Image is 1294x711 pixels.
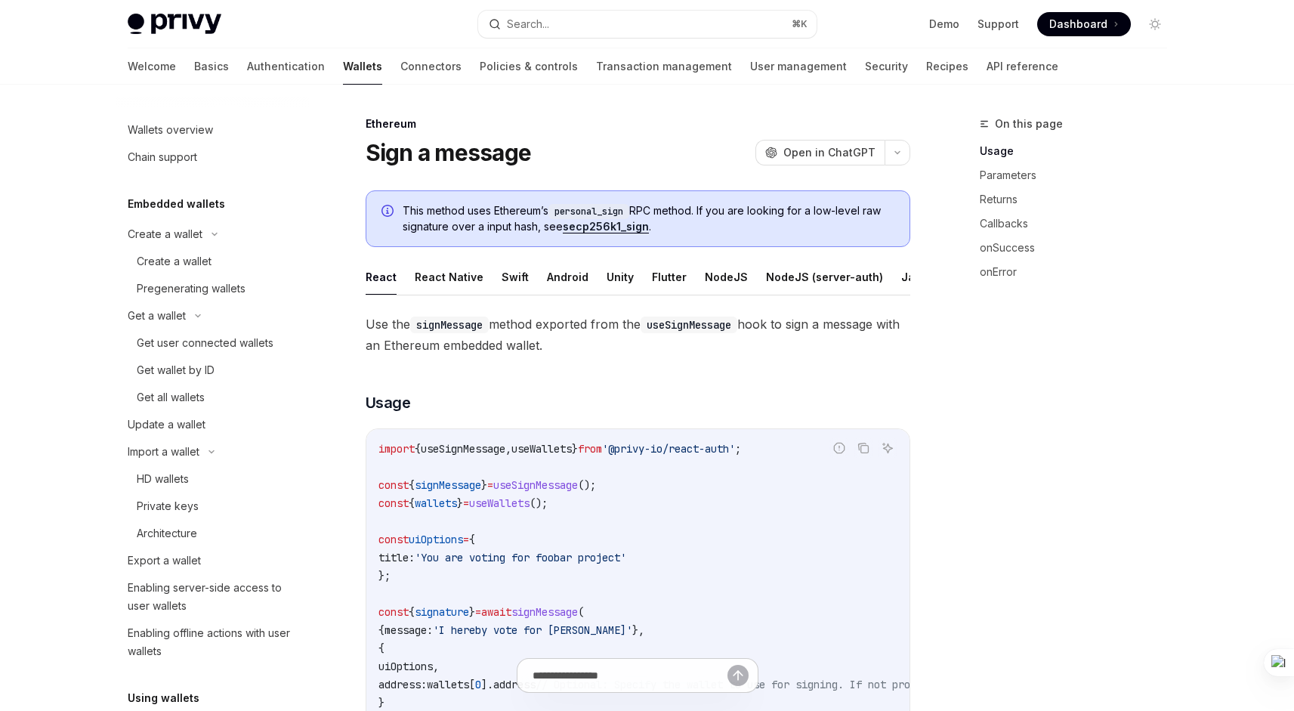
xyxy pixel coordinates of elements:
span: message: [384,623,433,637]
span: useSignMessage [493,478,578,492]
button: Swift [502,259,529,295]
span: const [378,605,409,619]
a: Connectors [400,48,462,85]
a: Callbacks [980,212,1179,236]
a: Export a wallet [116,547,309,574]
div: Chain support [128,148,197,166]
button: Java [901,259,928,295]
a: onSuccess [980,236,1179,260]
span: ( [578,605,584,619]
button: Android [547,259,588,295]
button: NodeJS (server-auth) [766,259,883,295]
a: HD wallets [116,465,309,493]
span: (); [530,496,548,510]
span: { [409,496,415,510]
a: Pregenerating wallets [116,275,309,302]
div: Get a wallet [128,307,186,325]
div: Export a wallet [128,552,201,570]
span: const [378,478,409,492]
a: Update a wallet [116,411,309,438]
span: This method uses Ethereum’s RPC method. If you are looking for a low-level raw signature over a i... [403,203,894,234]
button: React [366,259,397,295]
button: Report incorrect code [829,438,849,458]
span: } [481,478,487,492]
button: Open in ChatGPT [755,140,885,165]
img: light logo [128,14,221,35]
span: signMessage [415,478,481,492]
a: Dashboard [1037,12,1131,36]
h1: Sign a message [366,139,532,166]
span: } [457,496,463,510]
a: Security [865,48,908,85]
div: Ethereum [366,116,910,131]
span: 'You are voting for foobar project' [415,551,626,564]
a: Get wallet by ID [116,357,309,384]
a: Policies & controls [480,48,578,85]
span: ; [735,442,741,456]
div: Get user connected wallets [137,334,273,352]
span: useWallets [511,442,572,456]
a: Returns [980,187,1179,212]
span: = [463,533,469,546]
div: Create a wallet [137,252,212,270]
div: Get all wallets [137,388,205,407]
a: onError [980,260,1179,284]
span: Usage [366,392,411,413]
span: { [409,605,415,619]
span: On this page [995,115,1063,133]
span: { [409,478,415,492]
span: import [378,442,415,456]
div: HD wallets [137,470,189,488]
button: React Native [415,259,483,295]
button: NodeJS [705,259,748,295]
span: Dashboard [1049,17,1107,32]
div: Get wallet by ID [137,361,215,379]
div: Import a wallet [128,443,199,461]
span: }, [632,623,644,637]
code: signMessage [410,317,489,333]
span: { [415,442,421,456]
a: Welcome [128,48,176,85]
a: Get user connected wallets [116,329,309,357]
button: Search...⌘K [478,11,817,38]
a: Basics [194,48,229,85]
a: Support [977,17,1019,32]
span: from [578,442,602,456]
div: Architecture [137,524,197,543]
span: } [469,605,475,619]
h5: Using wallets [128,689,199,707]
span: signature [415,605,469,619]
div: Search... [507,15,549,33]
span: = [487,478,493,492]
span: '@privy-io/react-auth' [602,442,735,456]
code: useSignMessage [641,317,737,333]
a: Recipes [926,48,968,85]
span: , [505,442,511,456]
a: Enabling server-side access to user wallets [116,574,309,620]
span: wallets [415,496,457,510]
a: Private keys [116,493,309,520]
span: useSignMessage [421,442,505,456]
svg: Info [381,205,397,220]
button: Flutter [652,259,687,295]
button: Ask AI [878,438,897,458]
span: Use the method exported from the hook to sign a message with an Ethereum embedded wallet. [366,314,910,356]
button: Copy the contents from the code block [854,438,873,458]
span: = [463,496,469,510]
a: API reference [987,48,1058,85]
div: Enabling offline actions with user wallets [128,624,300,660]
a: secp256k1_sign [563,220,649,233]
a: Wallets [343,48,382,85]
span: await [481,605,511,619]
span: = [475,605,481,619]
span: 'I hereby vote for [PERSON_NAME]' [433,623,632,637]
a: Wallets overview [116,116,309,144]
a: Chain support [116,144,309,171]
a: Authentication [247,48,325,85]
span: Open in ChatGPT [783,145,876,160]
span: ⌘ K [792,18,808,30]
button: Send message [727,665,749,686]
code: personal_sign [548,204,629,219]
a: Transaction management [596,48,732,85]
div: Wallets overview [128,121,213,139]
